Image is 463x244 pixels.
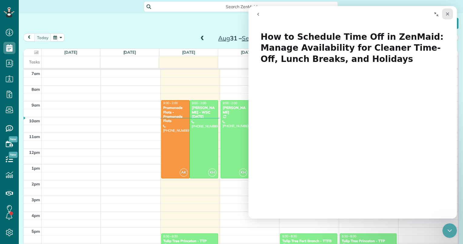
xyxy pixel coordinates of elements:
span: 8am [32,87,40,92]
span: KH [208,168,216,177]
span: Sep [242,34,253,42]
iframe: Intercom live chat [442,223,457,238]
span: 11am [29,134,40,139]
span: Tasks [29,59,40,64]
span: 9am [32,103,40,107]
div: [PERSON_NAME] - WSC [DATE] [192,106,216,119]
button: today [34,33,51,42]
button: prev [23,33,35,42]
span: 4pm [32,213,40,218]
span: 5:30 - 8:30 [342,234,356,238]
a: [DATE] [123,50,136,55]
span: New [9,152,18,158]
span: 10am [29,118,40,123]
span: 7am [32,71,40,76]
span: 12pm [29,150,40,155]
span: 9:00 - 2:00 [192,101,206,105]
div: Tulip Tree Princeton - TTP [341,239,395,243]
span: New [9,136,18,142]
span: 5:30 - 8:30 [282,234,297,238]
div: [PERSON_NAME] [222,106,247,114]
span: 9:00 - 2:00 [163,101,178,105]
h2: 31 – 6, 2025 [208,35,284,42]
div: Tulip Tree Princeton - TTP [163,239,216,243]
a: [DATE] [241,50,254,55]
span: 2pm [32,181,40,186]
span: Aug [218,34,230,42]
span: 3pm [32,197,40,202]
a: [DATE] [182,50,195,55]
iframe: Intercom live chat [248,6,457,219]
span: 9:00 - 2:00 [223,101,237,105]
span: 1pm [32,166,40,171]
span: 5:30 - 8:30 [163,234,178,238]
span: 5pm [32,229,40,234]
div: Promenade Flats - Promenade Flats [163,106,188,123]
a: [DATE] [64,50,77,55]
span: AK [180,168,188,177]
div: Tulip Tree Fort Branch - TTFB [282,239,335,243]
span: KH [239,168,247,177]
